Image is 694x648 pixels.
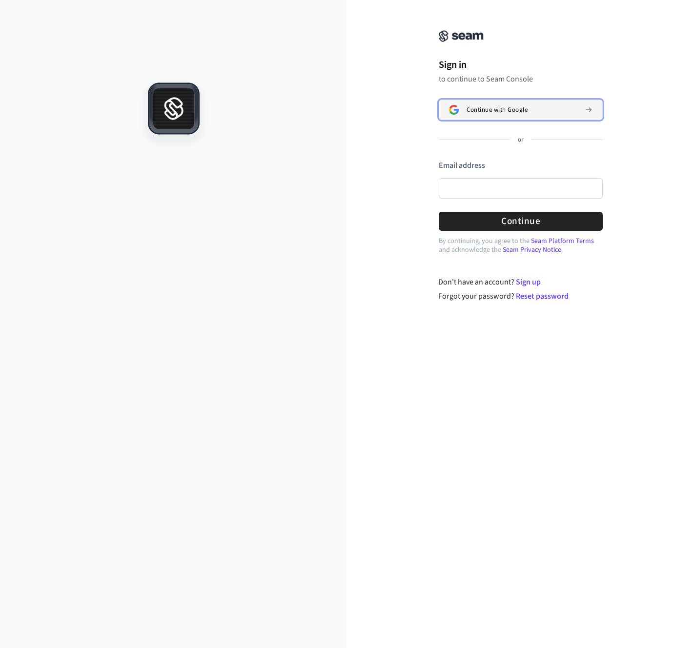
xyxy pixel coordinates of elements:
h1: Sign in [439,58,603,72]
a: Seam Platform Terms [531,236,594,246]
button: Continue [439,212,603,231]
button: Sign in with GoogleContinue with Google [439,100,603,120]
img: Seam Console [439,30,484,42]
a: Sign up [516,277,541,287]
p: or [518,136,524,144]
p: to continue to Seam Console [439,74,603,84]
label: Email address [439,160,485,171]
div: Don't have an account? [438,276,603,288]
img: Sign in with Google [449,105,459,115]
div: Forgot your password? [438,290,603,302]
a: Seam Privacy Notice [503,245,561,255]
a: Reset password [516,291,569,302]
p: By continuing, you agree to the and acknowledge the . [439,237,603,254]
span: Continue with Google [467,106,528,114]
